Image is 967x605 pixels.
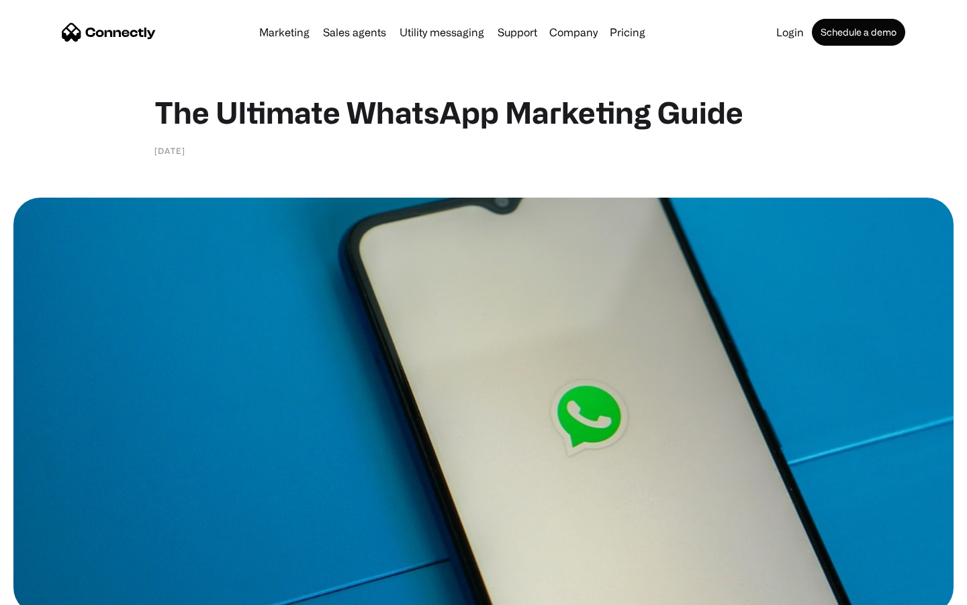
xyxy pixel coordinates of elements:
[154,144,185,157] div: [DATE]
[254,27,315,38] a: Marketing
[545,23,602,42] div: Company
[13,581,81,600] aside: Language selected: English
[549,23,598,42] div: Company
[604,27,651,38] a: Pricing
[318,27,392,38] a: Sales agents
[812,19,905,46] a: Schedule a demo
[492,27,543,38] a: Support
[62,22,156,42] a: home
[771,27,809,38] a: Login
[27,581,81,600] ul: Language list
[394,27,490,38] a: Utility messaging
[154,94,813,130] h1: The Ultimate WhatsApp Marketing Guide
